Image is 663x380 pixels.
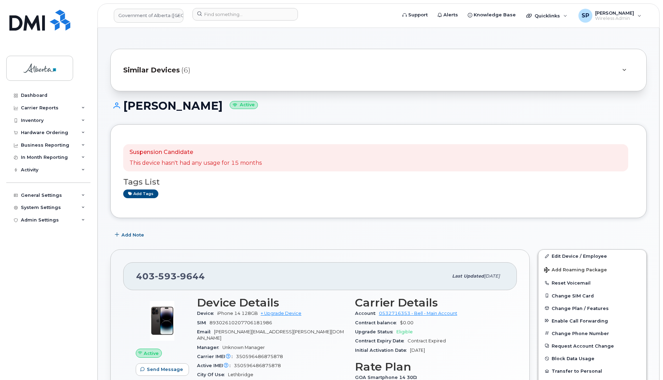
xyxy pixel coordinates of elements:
span: Initial Activation Date [355,348,410,353]
span: 403 [136,271,205,281]
span: 89302610207706181986 [210,320,272,325]
span: Contract Expiry Date [355,338,408,343]
span: Add Note [121,232,144,238]
span: Enable Call Forwarding [552,318,608,323]
span: Similar Devices [123,65,180,75]
span: Contract Expired [408,338,446,343]
span: $0.00 [400,320,413,325]
span: [DATE] [410,348,425,353]
span: Account [355,311,379,316]
span: City Of Use [197,372,228,377]
span: Upgrade Status [355,329,396,334]
span: Manager [197,345,222,350]
span: 9644 [177,271,205,281]
button: Send Message [136,363,189,376]
button: Enable Call Forwarding [538,315,646,327]
span: Send Message [147,366,183,373]
h3: Rate Plan [355,360,505,373]
span: Email [197,329,214,334]
p: This device hasn't had any usage for 15 months [129,159,262,167]
span: GOA Smartphone 14 30D [355,375,420,380]
button: Transfer to Personal [538,365,646,377]
span: Unknown Manager [222,345,265,350]
p: Suspension Candidate [129,148,262,156]
img: image20231002-3703462-njx0qo.jpeg [141,300,183,342]
a: Edit Device / Employee [538,250,646,262]
span: Active [144,350,159,357]
h1: [PERSON_NAME] [110,100,647,112]
span: Lethbridge [228,372,253,377]
a: Add tags [123,189,158,198]
button: Add Roaming Package [538,262,646,277]
h3: Tags List [123,178,634,186]
span: Last updated [452,273,484,279]
span: Device [197,311,217,316]
button: Add Note [110,228,150,241]
button: Reset Voicemail [538,277,646,289]
h3: Device Details [197,296,347,309]
span: Active IMEI [197,363,234,368]
span: (6) [181,65,190,75]
a: 0532716353 - Bell - Main Account [379,311,457,316]
span: [PERSON_NAME][EMAIL_ADDRESS][PERSON_NAME][DOMAIN_NAME] [197,329,344,341]
span: Carrier IMEI [197,354,236,359]
span: Add Roaming Package [544,267,607,274]
span: Contract balance [355,320,400,325]
span: 350596486875878 [236,354,283,359]
button: Change SIM Card [538,289,646,302]
button: Block Data Usage [538,352,646,365]
h3: Carrier Details [355,296,505,309]
button: Request Account Change [538,340,646,352]
a: + Upgrade Device [261,311,301,316]
span: Change Plan / Features [552,305,609,311]
span: SIM [197,320,210,325]
span: [DATE] [484,273,500,279]
span: 350596486875878 [234,363,281,368]
span: iPhone 14 128GB [217,311,258,316]
button: Change Phone Number [538,327,646,340]
small: Active [230,101,258,109]
button: Change Plan / Features [538,302,646,315]
span: 593 [155,271,177,281]
span: Eligible [396,329,413,334]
